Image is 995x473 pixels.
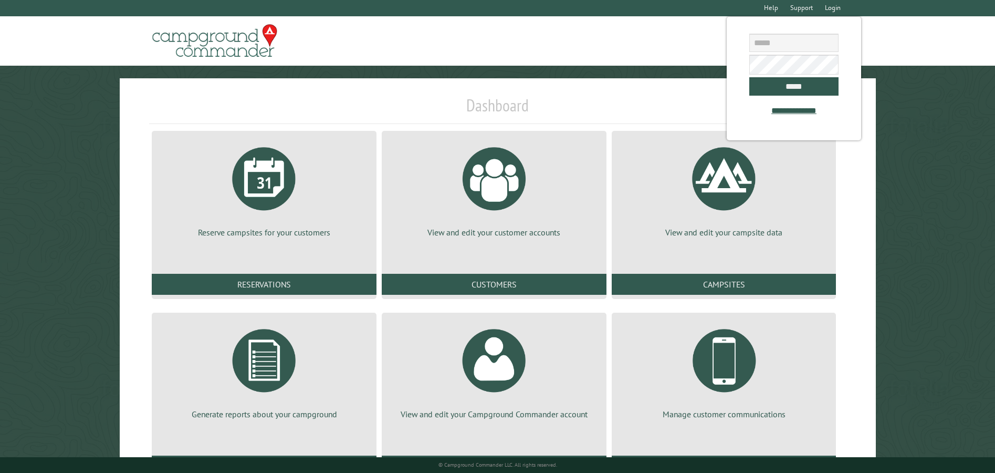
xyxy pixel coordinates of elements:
[624,139,824,238] a: View and edit your campsite data
[438,461,557,468] small: © Campground Commander LLC. All rights reserved.
[394,321,594,420] a: View and edit your Campground Commander account
[164,321,364,420] a: Generate reports about your campground
[394,227,594,238] p: View and edit your customer accounts
[624,408,824,420] p: Manage customer communications
[164,139,364,238] a: Reserve campsites for your customers
[382,274,606,295] a: Customers
[394,139,594,238] a: View and edit your customer accounts
[164,227,364,238] p: Reserve campsites for your customers
[624,321,824,420] a: Manage customer communications
[394,408,594,420] p: View and edit your Campground Commander account
[164,408,364,420] p: Generate reports about your campground
[149,20,280,61] img: Campground Commander
[612,274,836,295] a: Campsites
[149,95,845,124] h1: Dashboard
[152,274,376,295] a: Reservations
[624,227,824,238] p: View and edit your campsite data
